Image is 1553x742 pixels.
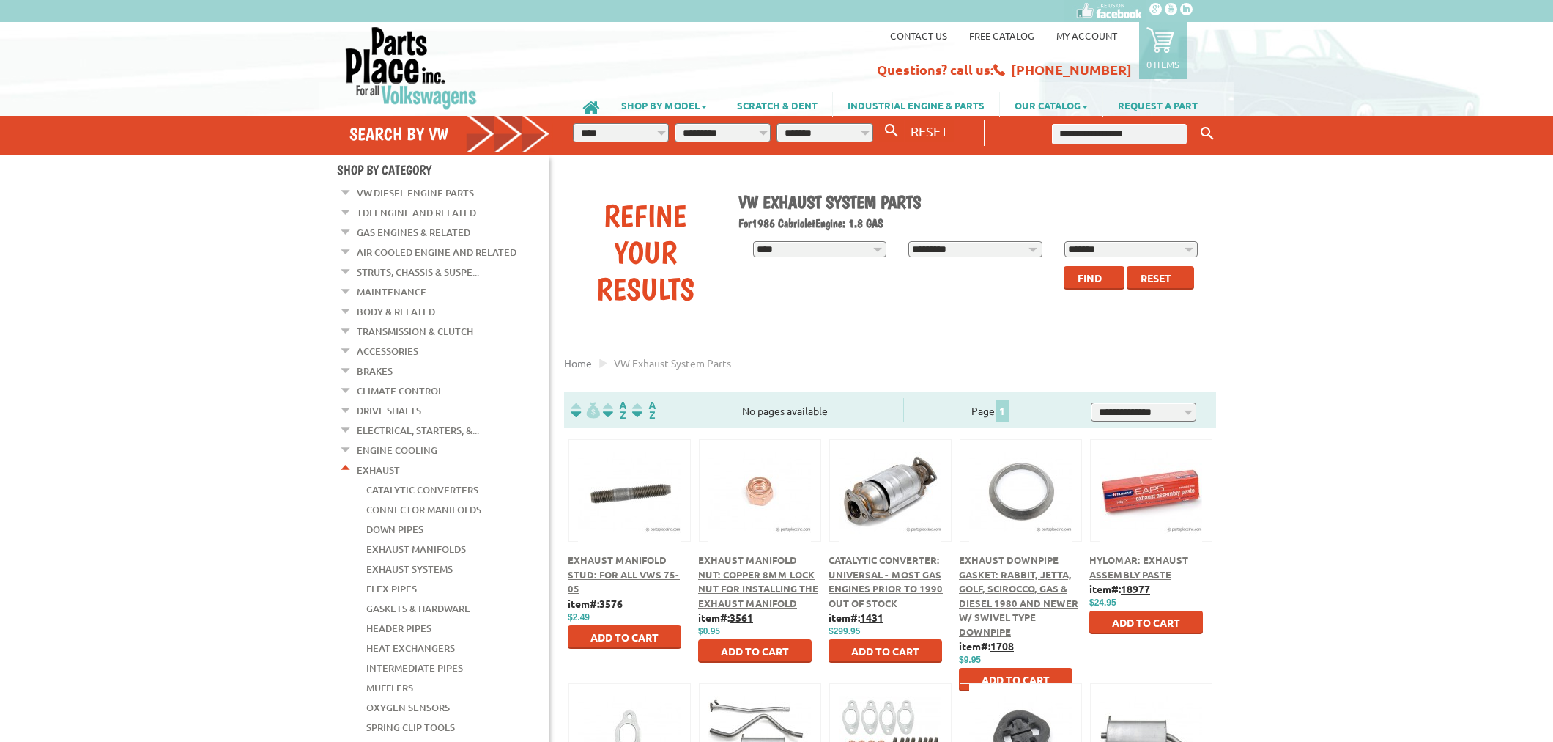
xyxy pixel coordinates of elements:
img: Parts Place Inc! [344,26,478,110]
span: Find [1078,271,1102,284]
button: Add to Cart [829,639,942,663]
a: Free Catalog [969,29,1034,42]
a: Gas Engines & Related [357,223,470,242]
span: $2.49 [568,612,590,622]
u: 1431 [860,611,883,624]
div: Page [903,398,1078,422]
button: RESET [905,120,954,142]
span: $299.95 [829,626,860,636]
p: 0 items [1146,58,1179,70]
span: Add to Cart [721,644,789,658]
span: $24.95 [1089,598,1116,608]
span: Reset [1141,271,1171,284]
button: Add to Cart [959,668,1072,691]
u: 3561 [730,611,753,624]
u: 3576 [599,597,623,610]
a: INDUSTRIAL ENGINE & PARTS [833,92,999,117]
a: Exhaust Manifold Stud: For All VWs 75-05 [568,554,680,595]
a: Catalytic Converter: Universal - Most Gas Engines Prior To 1990 [829,554,943,595]
a: SCRATCH & DENT [722,92,832,117]
a: Gaskets & Hardware [366,599,470,618]
div: Refine Your Results [575,197,716,307]
a: Transmission & Clutch [357,322,473,341]
span: Engine: 1.8 GAS [815,216,883,230]
span: Add to Cart [590,631,659,644]
b: item#: [568,597,623,610]
button: Add to Cart [698,639,812,663]
a: Climate Control [357,381,443,400]
a: Exhaust Manifold Nut: Copper 8mm Lock Nut for Installing the Exhaust Manifold [698,554,818,609]
a: Intermediate Pipes [366,658,463,677]
a: Air Cooled Engine and Related [357,243,516,262]
a: REQUEST A PART [1103,92,1212,117]
span: RESET [911,123,948,139]
u: 18977 [1121,582,1150,595]
button: Keyword Search [1196,122,1218,146]
img: Sort by Sales Rank [629,402,659,419]
h2: 1986 Cabriolet [738,216,1206,230]
a: Oxygen Sensors [366,698,450,717]
a: Connector Manifolds [366,500,481,519]
a: Heat Exchangers [366,639,455,658]
a: Brakes [357,361,393,381]
b: item#: [829,611,883,624]
h4: Search by VW [349,123,550,144]
button: Find [1064,266,1124,290]
a: Spring Clip Tools [366,718,455,737]
a: Flex Pipes [366,579,417,598]
span: For [738,216,752,230]
a: Body & Related [357,302,435,321]
a: Struts, Chassis & Suspe... [357,262,479,282]
a: OUR CATALOG [1000,92,1102,117]
h4: Shop By Category [337,162,549,177]
a: TDI Engine and Related [357,203,476,222]
a: SHOP BY MODEL [607,92,722,117]
a: VW Diesel Engine Parts [357,183,474,202]
span: $0.95 [698,626,720,636]
span: Add to Cart [1112,616,1180,629]
a: Exhaust Systems [366,559,453,578]
u: 1708 [990,639,1014,653]
a: Contact us [890,29,947,42]
a: Header Pipes [366,619,431,638]
a: Exhaust [357,460,400,480]
a: Hylomar: Exhaust Assembly Paste [1089,554,1188,581]
b: item#: [698,611,753,624]
a: Exhaust Manifolds [366,540,466,559]
a: Drive Shafts [357,401,421,420]
b: item#: [959,639,1014,653]
img: Sort by Headline [600,402,629,419]
span: $9.95 [959,655,981,665]
a: Home [564,356,592,370]
a: Catalytic Converters [366,480,478,499]
a: Maintenance [357,282,426,301]
a: Accessories [357,342,418,361]
span: Add to Cart [851,644,919,658]
button: Add to Cart [1089,611,1203,634]
div: No pages available [667,403,903,419]
a: Engine Cooling [357,441,437,460]
a: Down Pipes [366,520,423,539]
a: Exhaust Downpipe Gasket: Rabbit, Jetta, Golf, Scirocco, Gas & Diesel 1980 and newer w/ Swivel typ... [959,554,1078,638]
button: Reset [1127,266,1194,290]
a: My Account [1056,29,1117,42]
span: Out of stock [829,597,897,609]
span: 1 [996,400,1009,422]
button: Add to Cart [568,625,681,649]
a: Electrical, Starters, &... [357,421,479,440]
h1: VW Exhaust System Parts [738,191,1206,213]
span: Add to Cart [982,673,1050,686]
a: Mufflers [366,678,413,697]
a: 0 items [1139,22,1187,79]
button: Search By VW... [879,120,904,142]
span: VW exhaust system parts [614,356,731,370]
b: item#: [1089,582,1150,595]
img: filterpricelow.svg [571,402,600,419]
